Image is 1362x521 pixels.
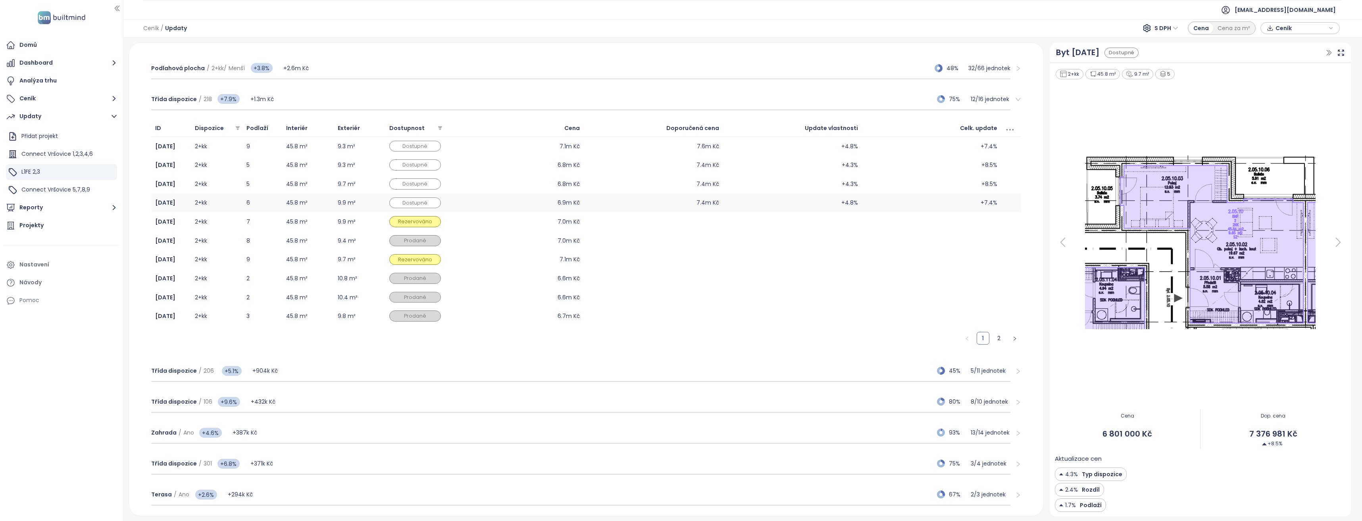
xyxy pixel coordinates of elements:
[389,159,441,170] div: Dostupné
[445,250,584,269] td: 7.1m Kč
[143,21,159,35] span: Ceník
[334,231,385,250] td: 9.4 m²
[199,428,222,438] span: +4.6%
[191,174,242,193] td: 2+kk
[1104,48,1139,58] div: Dostupné
[242,193,282,213] td: 6
[961,332,973,345] button: left
[971,428,1010,437] p: 13 / 14 jednotek
[1265,22,1335,34] div: button
[246,124,268,132] span: Podlaží
[1015,461,1021,467] span: right
[282,212,334,231] td: 45.8 m²
[191,269,242,288] td: 2+kk
[282,288,334,307] td: 45.8 m²
[1015,430,1021,436] span: right
[981,161,997,169] span: +8.5%
[723,193,862,213] td: +4.8%
[971,366,1010,375] p: 5 / 11 jednotek
[155,312,175,320] b: [DATE]
[155,218,175,226] a: [DATE]
[723,174,862,193] td: +4.3%
[723,137,862,156] td: +4.8%
[179,490,189,498] span: Ano
[1059,470,1063,479] img: Decrease
[946,64,964,73] span: 48%
[282,231,334,250] td: 45.8 m²
[584,174,723,193] td: 7.4m Kč
[19,76,57,86] div: Analýza trhu
[6,146,117,162] div: Connect Vršovice 1,2,3,4,6
[250,460,273,467] span: +371k Kč
[4,275,119,291] a: Návody
[338,124,360,132] span: Exteriér
[971,397,1010,406] p: 8 / 10 jednotek
[389,310,441,322] div: Prodané
[199,95,202,103] span: /
[283,64,309,72] span: +2.6m Kč
[4,73,119,89] a: Analýza trhu
[977,332,989,344] a: 1
[222,366,242,376] span: +5.1%
[1200,428,1346,440] span: 7 376 981 Kč
[961,332,973,345] li: Předchozí strana
[584,137,723,156] td: 7.6m Kč
[981,180,997,188] span: +8.5%
[282,193,334,213] td: 45.8 m²
[4,37,119,53] a: Domů
[155,237,175,245] a: [DATE]
[21,168,40,176] span: L1FE 2,3
[949,397,966,406] span: 80%
[286,124,308,132] span: Interiér
[6,164,117,180] div: L1FE 2,3
[21,186,90,193] span: Connect Vršovice 5,7,8,9
[445,155,584,174] td: 6.8m Kč
[151,490,172,498] span: Terasa
[165,21,187,35] span: Updaty
[251,63,273,73] span: +3.8%
[19,260,49,270] div: Nastavení
[161,21,164,35] span: /
[242,269,282,288] td: 2
[1059,501,1063,510] img: Decrease
[155,180,175,188] a: [DATE]
[19,295,39,305] div: Pomoc
[242,174,282,193] td: 5
[1275,22,1327,34] span: Ceník
[195,490,217,500] span: +2.6%
[1059,485,1063,494] img: Decrease
[155,293,175,301] b: [DATE]
[191,231,242,250] td: 2+kk
[155,161,175,169] a: [DATE]
[233,429,257,437] span: +387k Kč
[1154,22,1178,34] span: S DPH
[334,288,385,307] td: 10.4 m²
[191,212,242,231] td: 2+kk
[981,198,997,207] span: +7.4%
[250,95,274,103] span: +1.3m Kč
[151,64,205,72] span: Podlahová plocha
[234,122,242,134] span: filter
[334,269,385,288] td: 10.8 m²
[242,288,282,307] td: 2
[35,10,88,26] img: logo
[4,257,119,273] a: Nastavení
[389,197,441,209] div: Dostupné
[155,142,175,150] b: [DATE]
[207,64,210,72] span: /
[282,155,334,174] td: 45.8 m²
[4,55,119,71] button: Dashboard
[242,306,282,326] td: 3
[389,254,441,265] div: Rezervováno
[151,367,197,375] span: Třída dispozice
[389,178,441,190] div: Dostupné
[282,137,334,156] td: 45.8 m²
[151,120,191,137] th: ID
[1189,23,1213,34] div: Cena
[179,429,181,437] span: /
[1122,69,1153,80] div: 9.7 m²
[204,398,212,406] span: 106
[445,288,584,307] td: 6.6m Kč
